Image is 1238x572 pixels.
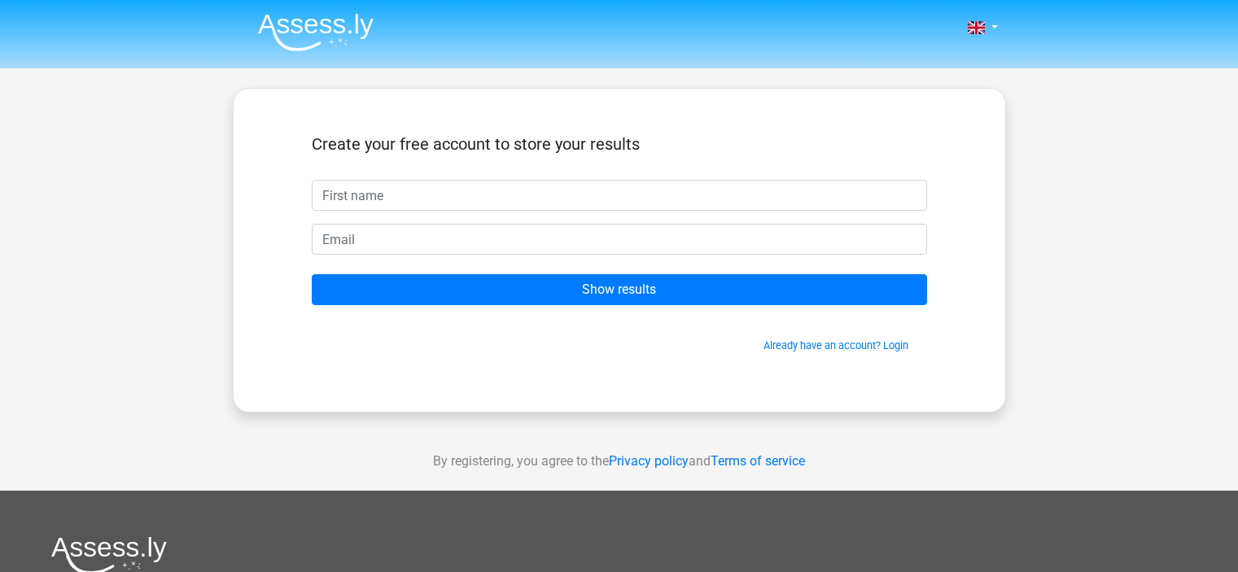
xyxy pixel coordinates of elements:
input: Show results [312,274,927,305]
input: First name [312,180,927,211]
input: Email [312,224,927,255]
a: Terms of service [711,453,805,469]
h5: Create your free account to store your results [312,134,927,154]
a: Privacy policy [609,453,689,469]
img: Assessly [258,13,374,51]
a: Already have an account? Login [763,339,908,351]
